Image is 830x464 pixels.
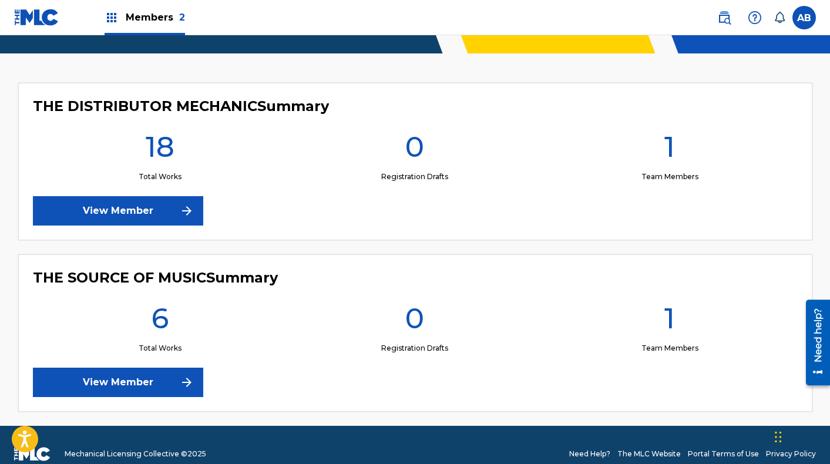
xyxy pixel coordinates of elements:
[717,11,731,25] img: search
[33,97,329,115] h4: THE DISTRIBUTOR MECHANIC
[792,6,816,29] div: User Menu
[65,449,206,459] span: Mechanical Licensing Collective © 2025
[713,6,736,29] a: Public Search
[126,11,185,24] span: Members
[381,172,448,182] p: Registration Drafts
[179,12,185,23] span: 2
[139,343,182,354] p: Total Works
[33,368,203,397] a: View Member
[664,301,675,343] h1: 1
[664,129,675,172] h1: 1
[743,6,767,29] div: Help
[774,12,785,23] div: Notifications
[33,269,278,287] h4: THE SOURCE OF MUSIC
[14,447,51,461] img: logo
[180,204,194,218] img: f7272a7cc735f4ea7f67.svg
[569,449,610,459] a: Need Help?
[748,11,762,25] img: help
[180,375,194,389] img: f7272a7cc735f4ea7f67.svg
[405,301,424,343] h1: 0
[775,419,782,455] div: Arrastrar
[688,449,759,459] a: Portal Terms of Use
[33,196,203,226] a: View Member
[14,9,59,26] img: MLC Logo
[381,343,448,354] p: Registration Drafts
[152,301,169,343] h1: 6
[641,343,698,354] p: Team Members
[146,129,174,172] h1: 18
[105,11,119,25] img: Top Rightsholders
[139,172,182,182] p: Total Works
[766,449,816,459] a: Privacy Policy
[771,408,830,464] div: Widget de chat
[771,408,830,464] iframe: Chat Widget
[797,295,830,390] iframe: Resource Center
[641,172,698,182] p: Team Members
[617,449,681,459] a: The MLC Website
[405,129,424,172] h1: 0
